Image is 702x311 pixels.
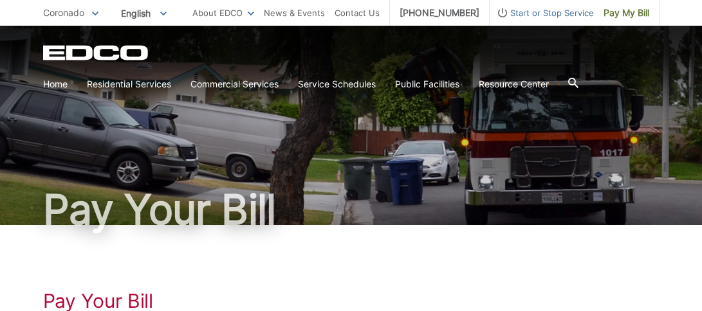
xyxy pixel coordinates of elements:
[604,6,649,20] span: Pay My Bill
[264,6,325,20] a: News & Events
[43,45,150,60] a: EDCD logo. Return to the homepage.
[43,7,84,18] span: Coronado
[192,6,254,20] a: About EDCO
[190,77,279,91] a: Commercial Services
[479,77,549,91] a: Resource Center
[335,6,380,20] a: Contact Us
[43,189,660,230] h1: Pay Your Bill
[43,77,68,91] a: Home
[87,77,171,91] a: Residential Services
[111,3,176,24] span: English
[298,77,376,91] a: Service Schedules
[395,77,459,91] a: Public Facilities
